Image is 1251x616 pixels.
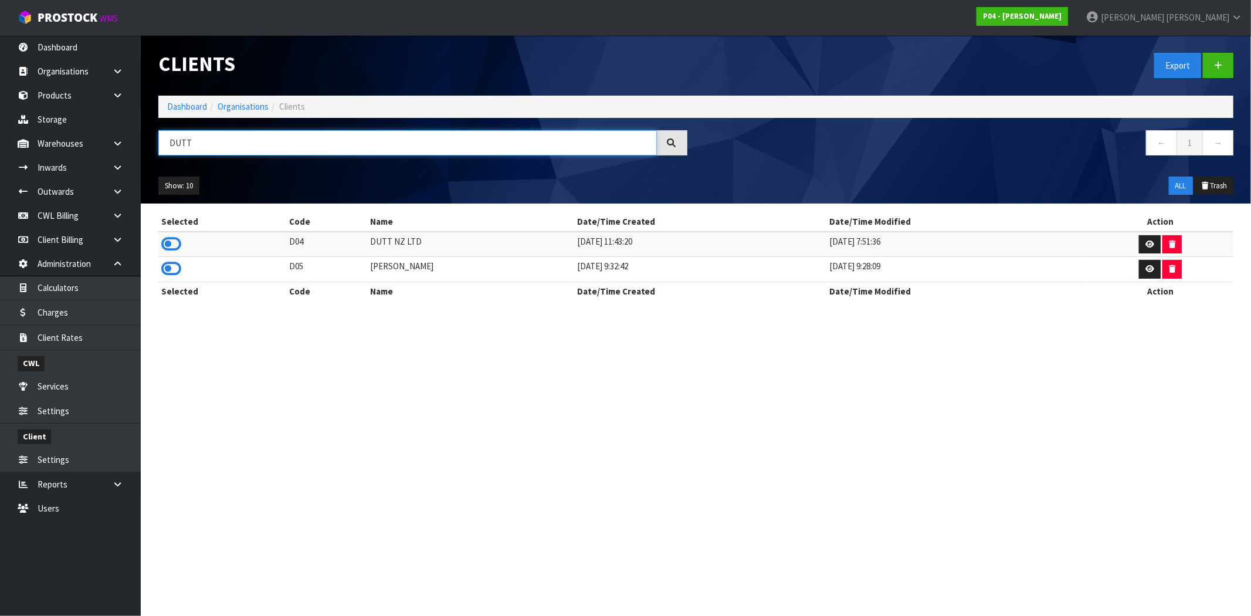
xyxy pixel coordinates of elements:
td: DUTT NZ LTD [367,232,574,257]
td: D05 [286,257,367,282]
th: Date/Time Created [574,212,827,231]
button: Export [1154,53,1201,78]
th: Selected [158,282,286,300]
strong: P04 - [PERSON_NAME] [983,11,1062,21]
small: WMS [100,13,118,24]
a: → [1202,130,1233,155]
button: ALL [1169,177,1193,195]
td: [DATE] 11:43:20 [574,232,827,257]
a: ← [1146,130,1177,155]
a: Organisations [218,101,269,112]
th: Action [1088,212,1233,231]
a: Dashboard [167,101,207,112]
span: Client [18,429,51,444]
td: [DATE] 7:51:36 [826,232,1088,257]
th: Code [286,212,367,231]
span: CWL [18,356,45,371]
th: Name [367,212,574,231]
h1: Clients [158,53,687,75]
img: cube-alt.png [18,10,32,25]
th: Code [286,282,367,300]
th: Date/Time Created [574,282,827,300]
a: P04 - [PERSON_NAME] [977,7,1068,26]
th: Selected [158,212,286,231]
th: Date/Time Modified [826,212,1088,231]
span: [PERSON_NAME] [1101,12,1164,23]
th: Action [1088,282,1233,300]
span: [PERSON_NAME] [1166,12,1229,23]
td: [PERSON_NAME] [367,257,574,282]
span: ProStock [38,10,97,25]
th: Date/Time Modified [826,282,1088,300]
a: 1 [1177,130,1203,155]
span: Clients [279,101,305,112]
nav: Page navigation [705,130,1234,159]
input: Search organisations [158,130,657,155]
button: Trash [1194,177,1233,195]
td: D04 [286,232,367,257]
button: Show: 10 [158,177,199,195]
td: [DATE] 9:28:09 [826,257,1088,282]
td: [DATE] 9:32:42 [574,257,827,282]
th: Name [367,282,574,300]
